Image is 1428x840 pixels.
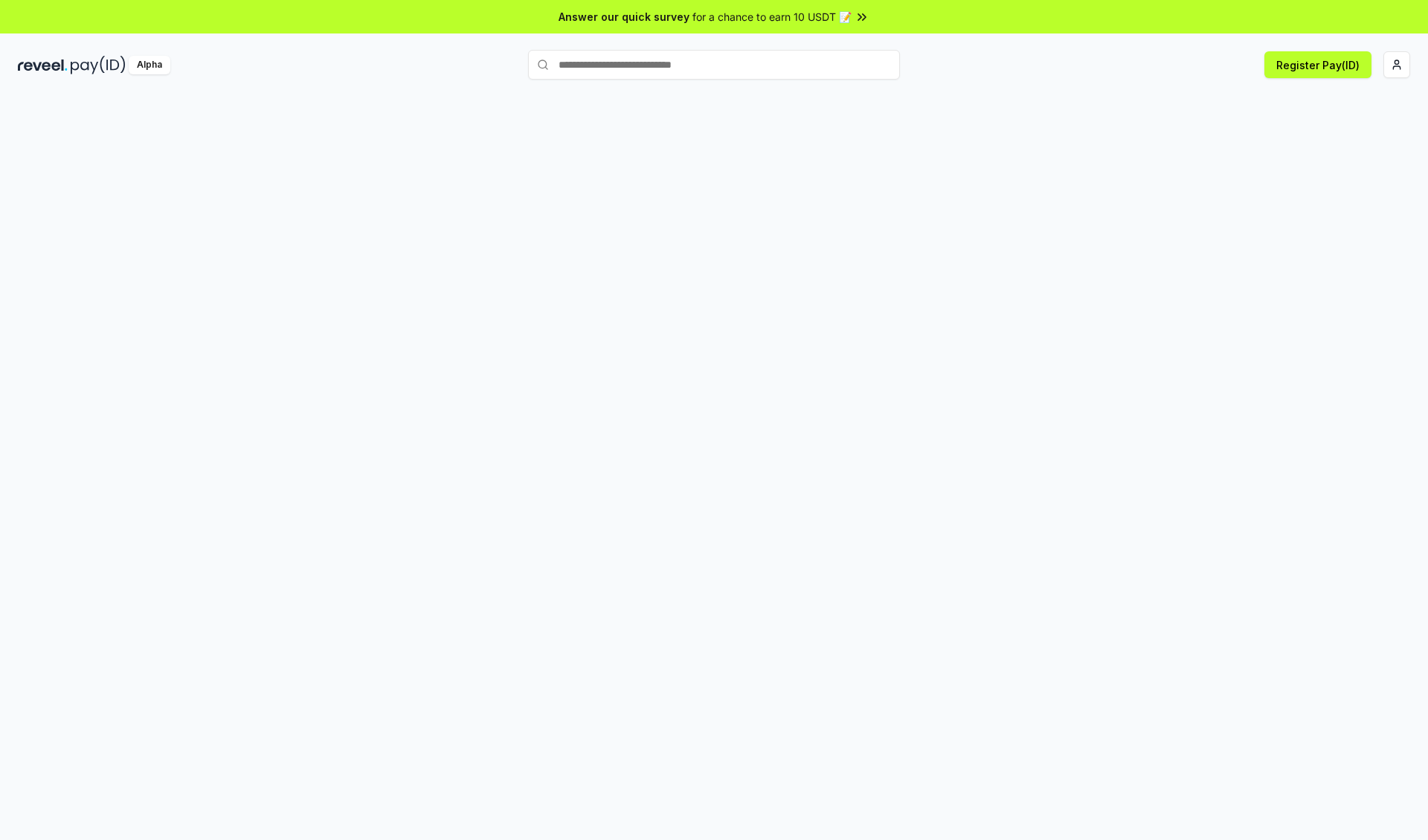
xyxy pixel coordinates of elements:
img: pay_id [71,56,126,74]
button: Register Pay(ID) [1264,51,1371,78]
div: Alpha [129,56,170,74]
img: reveel_dark [18,56,68,74]
span: Answer our quick survey [559,9,689,25]
span: for a chance to earn 10 USDT 📝 [692,9,852,25]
